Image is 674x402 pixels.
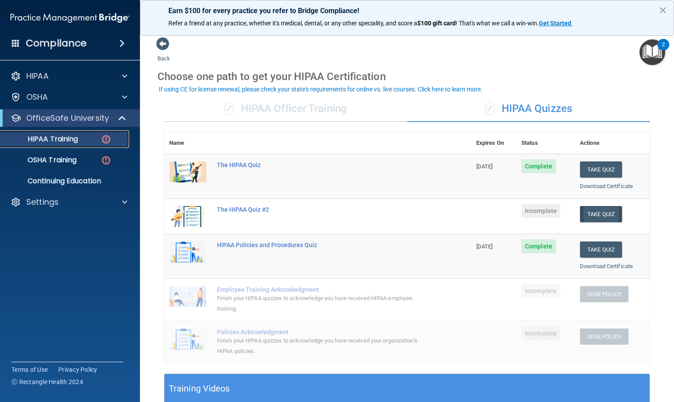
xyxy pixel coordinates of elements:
[580,329,629,345] button: Sign Policy
[10,197,127,207] a: Settings
[476,243,493,250] span: [DATE]
[10,9,129,27] img: PMB logo
[521,326,560,340] span: Incomplete
[217,286,427,293] div: Employee Training Acknowledgment
[11,365,48,374] a: Terms of Use
[539,20,571,27] strong: Get Started
[575,133,650,154] th: Actions
[26,92,48,102] p: OSHA
[217,206,427,213] div: The HIPAA Quiz #2
[217,241,427,248] div: HIPAA Policies and Procedures Quiz
[539,20,573,27] a: Get Started
[580,183,633,189] a: Download Certificate
[456,20,539,27] span: ! That's what we call a win-win.
[26,197,59,207] p: Settings
[217,161,427,168] div: The HIPAA Quiz
[10,71,127,81] a: HIPAA
[26,71,49,81] p: HIPAA
[521,284,560,298] span: Incomplete
[58,365,98,374] a: Privacy Policy
[521,204,560,218] span: Incomplete
[157,85,484,94] button: If using CE for license renewal, please check your state's requirements for online vs. live cours...
[580,241,622,258] button: Take Quiz
[159,86,482,92] div: If using CE for license renewal, please check your state's requirements for online vs. live cours...
[101,155,112,166] img: danger-circle.6113f641.png
[521,159,556,173] span: Complete
[10,113,127,123] a: OfficeSafe University
[580,206,622,222] button: Take Quiz
[217,336,427,357] div: Finish your HIPAA quizzes to acknowledge you have received your organization’s HIPAA policies.
[580,161,622,178] button: Take Quiz
[417,20,456,27] strong: $100 gift card
[471,133,516,154] th: Expires On
[659,3,667,17] button: Close
[10,92,127,102] a: OSHA
[6,135,78,143] p: HIPAA Training
[11,378,83,386] span: Ⓒ Rectangle Health 2024
[217,293,427,314] div: Finish your HIPAA quizzes to acknowledge you have received HIPAA employee training.
[26,37,87,49] h4: Compliance
[26,113,109,123] p: OfficeSafe University
[662,45,665,56] div: 2
[580,263,633,269] a: Download Certificate
[157,64,657,89] div: Choose one path to get your HIPAA Certification
[224,102,234,115] span: ✓
[476,163,493,170] span: [DATE]
[580,286,629,302] button: Sign Policy
[521,239,556,253] span: Complete
[6,177,125,185] p: Continuing Education
[164,133,212,154] th: Name
[407,96,650,122] div: HIPAA Quizzes
[639,39,665,65] button: Open Resource Center, 2 new notifications
[164,96,407,122] div: HIPAA Officer Training
[101,134,112,145] img: danger-circle.6113f641.png
[485,102,495,115] span: ✓
[169,381,230,396] h5: Training Videos
[157,45,170,62] a: Back
[516,133,575,154] th: Status
[6,156,77,164] p: OSHA Training
[217,329,427,336] div: Policies Acknowledgment
[168,7,646,15] p: Earn $100 for every practice you refer to Bridge Compliance!
[168,20,417,27] span: Refer a friend at any practice, whether it's medical, dental, or any other speciality, and score a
